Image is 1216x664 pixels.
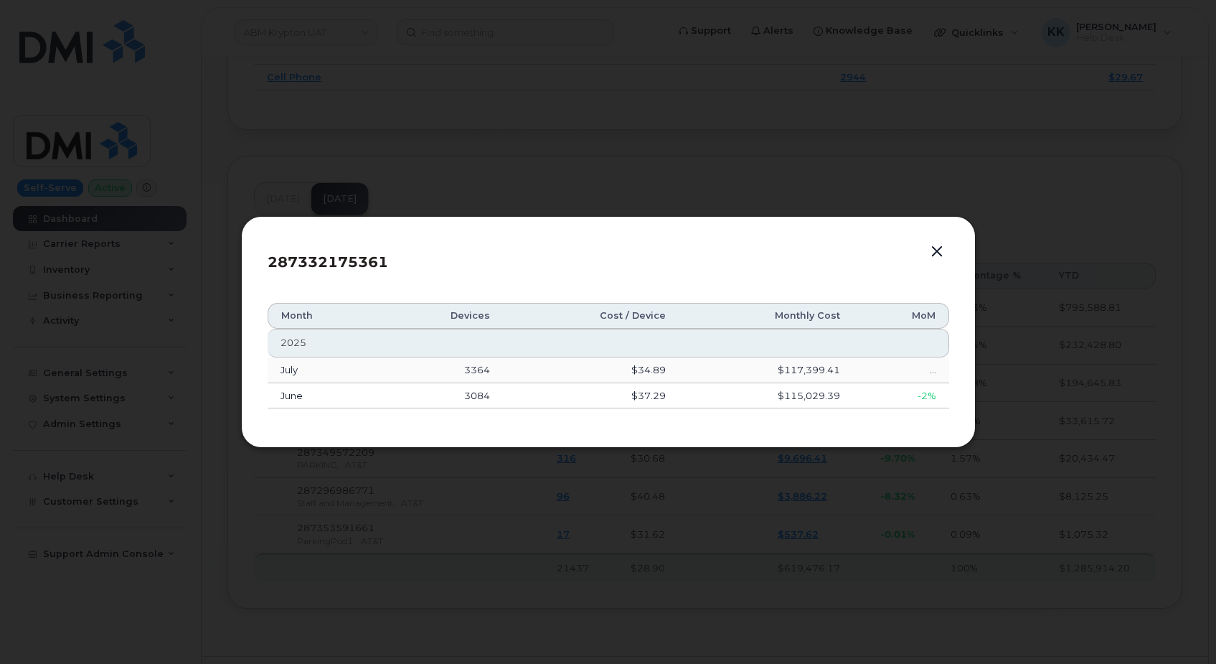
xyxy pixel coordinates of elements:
th: MoM [853,303,949,329]
td: July [268,357,379,383]
td: 3084 [378,383,503,409]
td: $34.89 [503,357,679,383]
td: $115,029.39 [679,383,853,409]
th: Monthly Cost [679,303,853,329]
td: June [268,383,379,409]
td: $37.29 [503,383,679,409]
div: -2% [866,389,936,403]
th: Month [268,303,379,329]
th: 2025 [268,329,949,357]
th: Cost / Device [503,303,679,329]
td: $117,399.41 [679,357,853,383]
span: 287332175361 [268,253,388,271]
div: ... [866,363,936,377]
td: 3364 [378,357,503,383]
th: Devices [378,303,503,329]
